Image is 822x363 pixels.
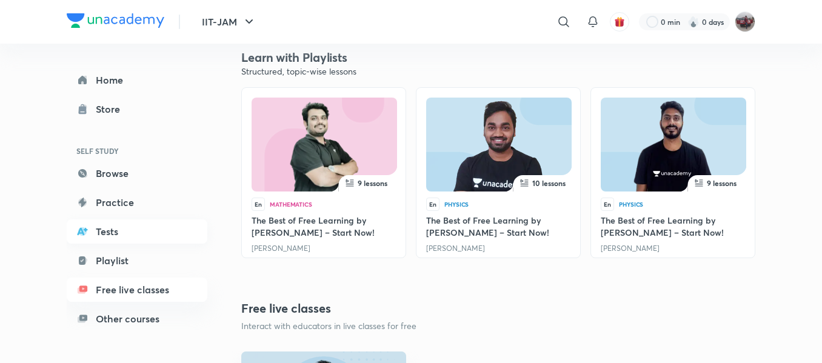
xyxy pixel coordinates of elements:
[241,320,416,332] p: Interact with educators in live classes for free
[426,244,485,253] a: [PERSON_NAME]
[252,198,265,211] span: En
[67,68,207,92] a: Home
[416,87,581,258] a: edu-thumbnailedu-image10 lessonsEnPhysicsThe Best of Free Learning by [PERSON_NAME] – Start Now![...
[447,100,550,194] img: edu-image
[67,141,207,161] h6: SELF STUDY
[622,100,725,194] img: edu-image
[601,98,746,191] img: edu-thumbnail
[195,10,264,34] button: IIT-JAM
[67,307,207,331] a: Other courses
[687,16,700,28] img: streak
[67,190,207,215] a: Practice
[252,215,396,239] h6: The Best of Free Learning by [PERSON_NAME] – Start Now!
[590,87,755,258] a: edu-thumbnailedu-image9 lessonsEnPhysicsThe Best of Free Learning by [PERSON_NAME] – Start Now![P...
[252,98,397,191] img: edu-thumbnail
[601,198,614,211] span: En
[241,299,416,318] h2: Free live classes
[426,215,570,239] h6: The Best of Free Learning by [PERSON_NAME] – Start Now!
[444,201,469,208] div: Physics
[610,12,629,32] button: avatar
[532,178,566,188] span: 10 lessons
[67,13,164,28] img: Company Logo
[619,201,643,208] div: Physics
[601,244,660,253] a: [PERSON_NAME]
[426,98,572,191] img: edu-thumbnail
[241,50,498,65] h4: Learn with Playlists
[252,244,310,253] a: [PERSON_NAME]
[96,102,127,116] div: Store
[67,248,207,273] a: Playlist
[67,278,207,302] a: Free live classes
[707,178,737,188] span: 9 lessons
[273,100,376,194] img: edu-image
[426,198,439,211] span: En
[241,65,498,78] p: Structured, topic-wise lessons
[67,219,207,244] a: Tests
[601,215,745,239] h6: The Best of Free Learning by [PERSON_NAME] – Start Now!
[67,97,207,121] a: Store
[67,161,207,185] a: Browse
[735,12,755,32] img: amirhussain Hussain
[241,87,406,258] a: edu-thumbnailedu-image9 lessonsEnMathematicsThe Best of Free Learning by [PERSON_NAME] – Start No...
[358,178,387,188] span: 9 lessons
[270,201,312,208] div: Mathematics
[67,13,164,31] a: Company Logo
[614,16,625,27] img: avatar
